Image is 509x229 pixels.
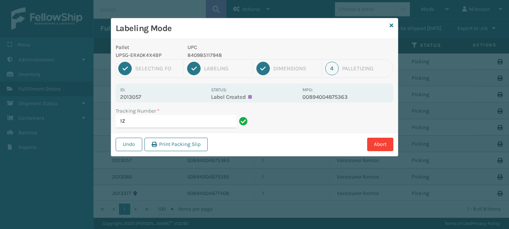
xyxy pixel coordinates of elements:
[325,62,339,75] div: 4
[273,65,318,72] div: Dimensions
[188,51,298,59] p: 840985117948
[302,87,313,92] label: MPO:
[342,65,391,72] div: Palletizing
[116,23,387,34] h3: Labeling Mode
[116,107,159,115] label: Tracking Number
[211,94,298,100] p: Label Created
[204,65,249,72] div: Labeling
[118,62,132,75] div: 1
[188,43,298,51] p: UPC
[135,65,180,72] div: Selecting FO
[256,62,270,75] div: 3
[120,94,207,100] p: 2013057
[120,87,125,92] label: Id:
[116,43,179,51] p: Pallet
[367,138,393,151] button: Abort
[302,94,389,100] p: 00894004875363
[144,138,208,151] button: Print Packing Slip
[211,87,227,92] label: Status:
[187,62,201,75] div: 2
[116,51,179,59] p: UPSG-ERA0K4X4BP
[116,138,142,151] button: Undo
